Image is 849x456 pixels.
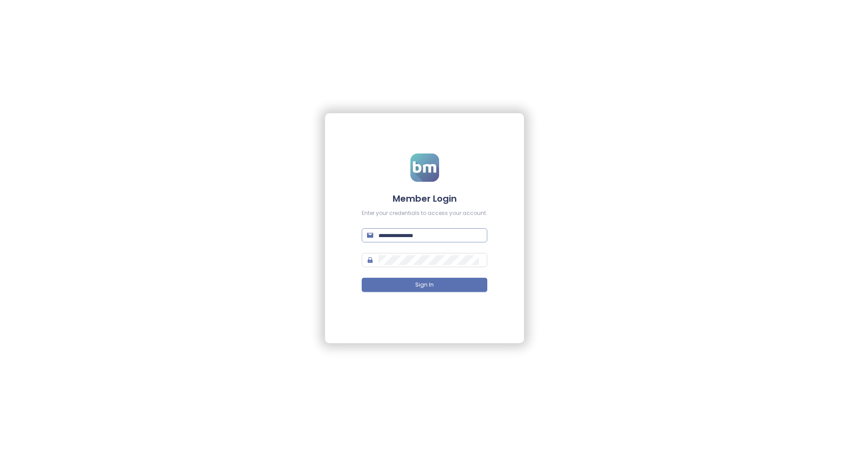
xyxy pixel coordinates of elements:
[410,153,439,182] img: logo
[362,192,487,205] h4: Member Login
[362,209,487,218] div: Enter your credentials to access your account.
[367,257,373,263] span: lock
[367,232,373,238] span: mail
[362,278,487,292] button: Sign In
[415,281,434,289] span: Sign In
